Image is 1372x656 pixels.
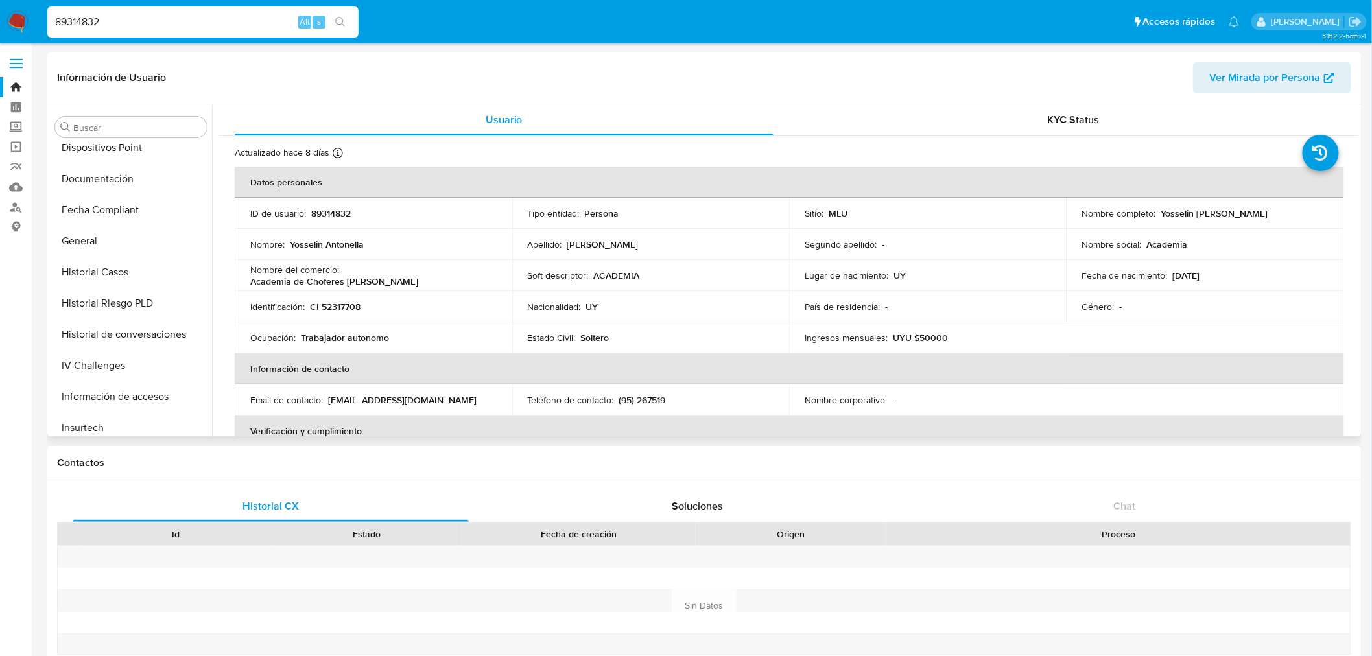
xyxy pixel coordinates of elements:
[1161,207,1268,219] p: Yosselin [PERSON_NAME]
[528,332,576,344] p: Estado Civil :
[672,498,724,513] span: Soluciones
[317,16,321,28] span: s
[1193,62,1351,93] button: Ver Mirada por Persona
[528,394,614,406] p: Teléfono de contacto :
[250,207,306,219] p: ID de usuario :
[1349,15,1362,29] a: Salir
[235,353,1344,384] th: Información de contacto
[805,239,877,250] p: Segundo apellido :
[885,301,888,312] p: -
[893,270,906,281] p: UY
[528,207,580,219] p: Tipo entidad :
[328,394,477,406] p: [EMAIL_ADDRESS][DOMAIN_NAME]
[486,112,523,127] span: Usuario
[250,394,323,406] p: Email de contacto :
[60,122,71,132] button: Buscar
[73,122,202,134] input: Buscar
[1271,16,1344,28] p: gregorio.negri@mercadolibre.com
[805,301,880,312] p: País de residencia :
[586,301,598,312] p: UY
[280,528,453,541] div: Estado
[1048,112,1100,127] span: KYC Status
[235,167,1344,198] th: Datos personales
[471,528,687,541] div: Fecha de creación
[50,412,212,443] button: Insurtech
[250,264,339,275] p: Nombre del comercio :
[1147,239,1188,250] p: Academia
[1082,301,1115,312] p: Género :
[250,275,418,287] p: Academia de Choferes [PERSON_NAME]
[895,528,1342,541] div: Proceso
[594,270,640,281] p: ACADEMIA
[89,528,262,541] div: Id
[1229,16,1240,27] a: Notificaciones
[50,194,212,226] button: Fecha Compliant
[235,146,329,159] p: Actualizado hace 8 días
[290,239,364,250] p: Yosselin Antonella
[50,288,212,319] button: Historial Riesgo PLD
[50,163,212,194] button: Documentación
[47,14,359,30] input: Buscar usuario o caso...
[50,350,212,381] button: IV Challenges
[250,332,296,344] p: Ocupación :
[567,239,639,250] p: [PERSON_NAME]
[805,394,887,406] p: Nombre corporativo :
[310,301,361,312] p: CI 52317708
[311,207,351,219] p: 89314832
[619,394,666,406] p: (95) 267519
[528,270,589,281] p: Soft descriptor :
[250,239,285,250] p: Nombre :
[50,381,212,412] button: Información de accesos
[893,332,948,344] p: UYU $50000
[892,394,895,406] p: -
[1082,270,1168,281] p: Fecha de nacimiento :
[581,332,609,344] p: Soltero
[57,456,1351,469] h1: Contactos
[235,416,1344,447] th: Verificación y cumplimiento
[805,332,888,344] p: Ingresos mensuales :
[1120,301,1122,312] p: -
[585,207,619,219] p: Persona
[57,71,166,84] h1: Información de Usuario
[1082,239,1142,250] p: Nombre social :
[50,319,212,350] button: Historial de conversaciones
[882,239,884,250] p: -
[50,257,212,288] button: Historial Casos
[805,270,888,281] p: Lugar de nacimiento :
[1082,207,1156,219] p: Nombre completo :
[1210,62,1321,93] span: Ver Mirada por Persona
[50,226,212,257] button: General
[242,498,299,513] span: Historial CX
[250,301,305,312] p: Identificación :
[301,332,389,344] p: Trabajador autonomo
[50,132,212,163] button: Dispositivos Point
[829,207,847,219] p: MLU
[528,239,562,250] p: Apellido :
[1114,498,1136,513] span: Chat
[300,16,310,28] span: Alt
[327,13,353,31] button: search-icon
[705,528,877,541] div: Origen
[528,301,581,312] p: Nacionalidad :
[1173,270,1200,281] p: [DATE]
[805,207,823,219] p: Sitio :
[1143,15,1216,29] span: Accesos rápidos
